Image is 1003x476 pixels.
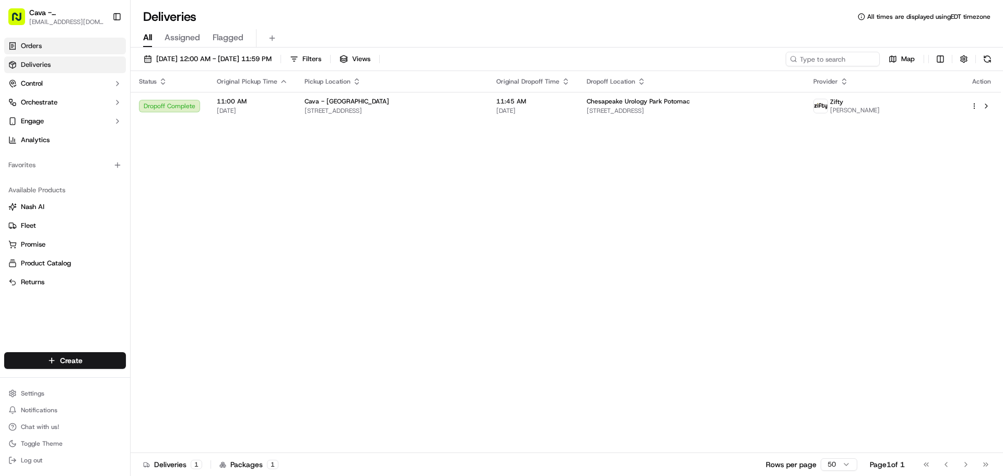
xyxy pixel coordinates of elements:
[21,277,44,287] span: Returns
[4,4,108,29] button: Cava - [GEOGRAPHIC_DATA][EMAIL_ADDRESS][DOMAIN_NAME]
[352,54,370,64] span: Views
[29,7,104,18] button: Cava - [GEOGRAPHIC_DATA]
[143,459,202,470] div: Deliveries
[587,97,690,106] span: Chesapeake Urology Park Potomac
[219,459,278,470] div: Packages
[814,99,827,113] img: zifty-logo-trans-sq.png
[21,117,44,126] span: Engage
[496,77,559,86] span: Original Dropoff Time
[813,77,838,86] span: Provider
[21,79,43,88] span: Control
[21,41,42,51] span: Orders
[8,202,122,212] a: Nash AI
[21,60,51,69] span: Deliveries
[21,439,63,448] span: Toggle Theme
[971,77,993,86] div: Action
[8,277,122,287] a: Returns
[4,157,126,173] div: Favorites
[305,107,480,115] span: [STREET_ADDRESS]
[267,460,278,469] div: 1
[335,52,375,66] button: Views
[980,52,995,66] button: Refresh
[4,94,126,111] button: Orchestrate
[4,132,126,148] a: Analytics
[830,106,880,114] span: [PERSON_NAME]
[21,406,57,414] span: Notifications
[213,31,243,44] span: Flagged
[217,97,288,106] span: 11:00 AM
[21,456,42,465] span: Log out
[143,31,152,44] span: All
[867,13,990,21] span: All times are displayed using EDT timezone
[60,355,83,366] span: Create
[29,18,104,26] button: [EMAIL_ADDRESS][DOMAIN_NAME]
[830,98,843,106] span: Zifty
[8,221,122,230] a: Fleet
[4,436,126,451] button: Toggle Theme
[4,75,126,92] button: Control
[4,113,126,130] button: Engage
[21,389,44,398] span: Settings
[74,36,126,44] a: Powered byPylon
[21,259,71,268] span: Product Catalog
[496,107,570,115] span: [DATE]
[4,420,126,434] button: Chat with us!
[496,97,570,106] span: 11:45 AM
[305,97,389,106] span: Cava - [GEOGRAPHIC_DATA]
[4,236,126,253] button: Promise
[156,54,272,64] span: [DATE] 12:00 AM - [DATE] 11:59 PM
[217,107,288,115] span: [DATE]
[884,52,919,66] button: Map
[4,386,126,401] button: Settings
[305,77,351,86] span: Pickup Location
[4,199,126,215] button: Nash AI
[139,77,157,86] span: Status
[4,56,126,73] a: Deliveries
[191,460,202,469] div: 1
[21,240,45,249] span: Promise
[21,135,50,145] span: Analytics
[104,37,126,44] span: Pylon
[21,423,59,431] span: Chat with us!
[8,259,122,268] a: Product Catalog
[587,107,797,115] span: [STREET_ADDRESS]
[901,54,915,64] span: Map
[4,38,126,54] a: Orders
[4,453,126,468] button: Log out
[4,274,126,291] button: Returns
[139,52,276,66] button: [DATE] 12:00 AM - [DATE] 11:59 PM
[786,52,880,66] input: Type to search
[21,221,36,230] span: Fleet
[4,255,126,272] button: Product Catalog
[8,240,122,249] a: Promise
[587,77,635,86] span: Dropoff Location
[21,98,57,107] span: Orchestrate
[143,8,196,25] h1: Deliveries
[4,182,126,199] div: Available Products
[766,459,817,470] p: Rows per page
[4,403,126,417] button: Notifications
[21,202,44,212] span: Nash AI
[870,459,905,470] div: Page 1 of 1
[285,52,326,66] button: Filters
[302,54,321,64] span: Filters
[4,352,126,369] button: Create
[217,77,277,86] span: Original Pickup Time
[4,217,126,234] button: Fleet
[165,31,200,44] span: Assigned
